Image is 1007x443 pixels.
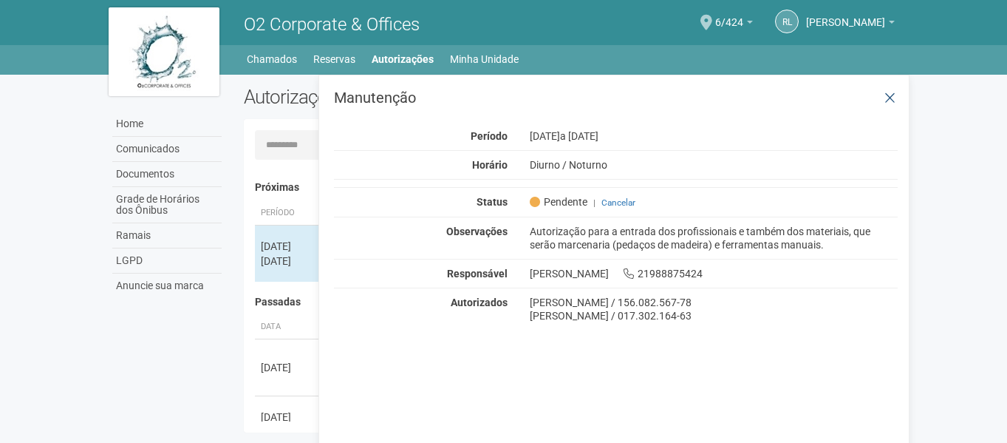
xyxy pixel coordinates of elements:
strong: Status [477,196,508,208]
a: 6/424 [715,18,753,30]
div: [PERSON_NAME] / 156.082.567-78 [530,296,898,309]
a: RL [775,10,799,33]
a: LGPD [112,248,222,274]
a: Reservas [313,49,355,70]
h3: Manutenção [334,90,898,105]
span: a [DATE] [560,130,598,142]
strong: Período [471,130,508,142]
strong: Observações [446,226,508,237]
div: [DATE] [261,254,315,268]
div: [DATE] [519,129,909,143]
span: Robson Luiz Ferraro Motta [806,2,885,28]
span: 6/424 [715,2,743,28]
th: Data [255,315,321,339]
strong: Autorizados [451,297,508,308]
a: Chamados [247,49,297,70]
h2: Autorizações [244,86,560,108]
a: [PERSON_NAME] [806,18,895,30]
a: Home [112,112,222,137]
a: Comunicados [112,137,222,162]
a: Grade de Horários dos Ônibus [112,187,222,223]
a: Minha Unidade [450,49,519,70]
a: Ramais [112,223,222,248]
div: [PERSON_NAME] / 017.302.164-63 [530,309,898,322]
th: Período [255,201,321,226]
a: Cancelar [601,197,635,208]
span: O2 Corporate & Offices [244,14,420,35]
div: Autorização para a entrada dos profissionais e também dos materiais, que serão marcenaria (pedaço... [519,225,909,251]
div: [DATE] [261,239,315,254]
div: [PERSON_NAME] 21988875424 [519,267,909,280]
h4: Próximas [255,182,888,193]
a: Autorizações [372,49,434,70]
span: Pendente [530,195,587,209]
strong: Responsável [447,268,508,280]
img: logo.jpg [109,7,219,96]
h4: Passadas [255,297,888,308]
span: | [593,197,595,208]
strong: Horário [472,159,508,171]
div: [DATE] [261,360,315,375]
div: [DATE] [261,410,315,425]
a: Documentos [112,162,222,187]
a: Anuncie sua marca [112,274,222,298]
div: Diurno / Noturno [519,158,909,172]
